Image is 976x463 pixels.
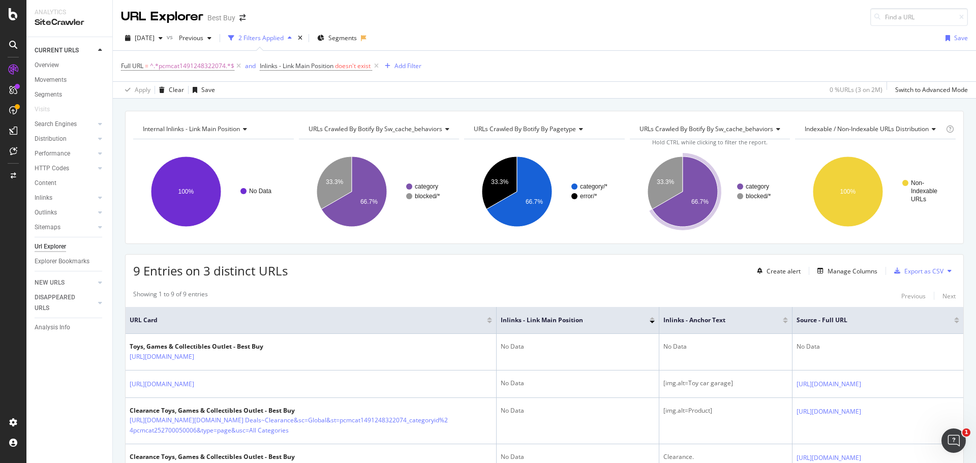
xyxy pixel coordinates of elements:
text: 33.3% [491,178,508,186]
text: 33.3% [326,178,343,186]
div: Explorer Bookmarks [35,256,89,267]
span: Internal Inlinks - Link Main Position [143,125,240,133]
a: Visits [35,104,60,115]
div: Distribution [35,134,67,144]
a: Performance [35,148,95,159]
h4: Indexable / Non-Indexable URLs Distribution [803,121,944,137]
div: [img.alt=Product] [663,406,788,415]
div: Search Engines [35,119,77,130]
button: Export as CSV [890,263,943,279]
div: Toys, Games & Collectibles Outlet - Best Buy [130,342,263,351]
a: CURRENT URLS [35,45,95,56]
a: Segments [35,89,105,100]
span: URLs Crawled By Botify By sw_cache_behaviors [309,125,442,133]
div: Clearance. [663,452,788,461]
h4: URLs Crawled By Botify By sw_cache_behaviors [307,121,457,137]
a: [URL][DOMAIN_NAME] [130,352,194,362]
span: 1 [962,428,970,437]
a: [URL][DOMAIN_NAME] [797,453,861,463]
div: No Data [501,379,655,388]
span: URLs Crawled By Botify By pagetype [474,125,576,133]
button: Next [942,290,956,302]
a: [URL][DOMAIN_NAME][DOMAIN_NAME] Deals~Clearance&sc=Global&st=pcmcat1491248322074_categoryid%24pcm... [130,415,448,436]
a: Analysis Info [35,322,105,333]
div: Analysis Info [35,322,70,333]
button: Save [941,30,968,46]
span: 2025 Jul. 29th [135,34,155,42]
span: doesn't exist [335,61,371,70]
div: Overview [35,60,59,71]
button: Create alert [753,263,801,279]
div: Save [954,34,968,42]
div: Clearance Toys, Games & Collectibles Outlet - Best Buy [130,452,492,461]
div: NEW URLS [35,277,65,288]
svg: A chart. [133,147,294,236]
span: Inlinks - Link Main Position [501,316,634,325]
a: [URL][DOMAIN_NAME] [130,379,194,389]
div: SiteCrawler [35,17,104,28]
a: [URL][DOMAIN_NAME] [797,407,861,417]
div: arrow-right-arrow-left [239,14,246,21]
span: Indexable / Non-Indexable URLs distribution [805,125,929,133]
button: Clear [155,82,184,98]
div: Next [942,292,956,300]
text: Non- [911,179,924,187]
div: No Data [501,342,655,351]
svg: A chart. [299,147,460,236]
div: Movements [35,75,67,85]
a: Movements [35,75,105,85]
text: No Data [249,188,271,195]
button: Segments [313,30,361,46]
div: CURRENT URLS [35,45,79,56]
div: No Data [797,342,959,351]
div: Manage Columns [828,267,877,275]
div: DISAPPEARED URLS [35,292,86,314]
text: category [746,183,769,190]
span: URLs Crawled By Botify By sw_cache_behaviors [639,125,773,133]
text: 66.7% [691,198,709,205]
a: Sitemaps [35,222,95,233]
text: URLs [911,196,926,203]
span: Segments [328,34,357,42]
button: [DATE] [121,30,167,46]
text: category [415,183,438,190]
div: Url Explorer [35,241,66,252]
svg: A chart. [464,147,625,236]
button: Previous [901,290,926,302]
div: Showing 1 to 9 of 9 entries [133,290,208,302]
div: [img.alt=Toy car garage] [663,379,788,388]
h4: Internal Inlinks - Link Main Position [141,121,285,137]
div: Switch to Advanced Mode [895,85,968,94]
a: HTTP Codes [35,163,95,174]
span: ^.*pcmcat1491248322074.*$ [150,59,234,73]
span: vs [167,33,175,41]
h4: URLs Crawled By Botify By sw_cache_behaviors [637,121,788,137]
iframe: Intercom live chat [941,428,966,453]
a: Content [35,178,105,189]
div: Outlinks [35,207,57,218]
div: A chart. [630,147,790,236]
span: = [145,61,148,70]
div: Inlinks [35,193,52,203]
div: URL Explorer [121,8,203,25]
a: Distribution [35,134,95,144]
a: Overview [35,60,105,71]
a: Search Engines [35,119,95,130]
svg: A chart. [795,147,956,236]
div: Previous [901,292,926,300]
div: Add Filter [394,61,421,70]
span: Inlinks - Anchor Text [663,316,768,325]
div: Clear [169,85,184,94]
div: 0 % URLs ( 3 on 2M ) [830,85,882,94]
text: error/* [580,193,597,200]
h4: URLs Crawled By Botify By pagetype [472,121,616,137]
div: Analytics [35,8,104,17]
text: Indexable [911,188,937,195]
span: Source - Full URL [797,316,939,325]
button: Switch to Advanced Mode [891,82,968,98]
a: Outlinks [35,207,95,218]
button: Manage Columns [813,265,877,277]
div: Apply [135,85,150,94]
button: and [245,61,256,71]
